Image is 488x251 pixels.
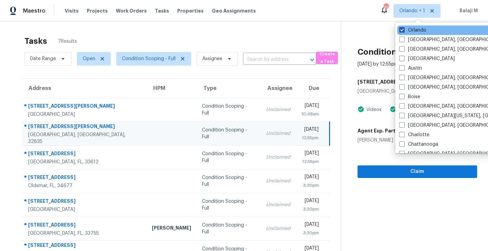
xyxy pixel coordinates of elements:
input: Search by address [243,54,297,65]
div: [GEOGRAPHIC_DATA], [GEOGRAPHIC_DATA], 32835 [28,131,141,145]
div: Condition Scoping - Full [202,103,255,116]
div: Oldsmar, FL, 34677 [28,182,141,189]
div: [STREET_ADDRESS] [28,198,141,206]
label: Charlotte [399,131,429,138]
div: Condition Scoping - Full [202,174,255,188]
div: 12:55pm [301,158,319,165]
span: Properties [177,7,204,14]
span: Orlando + 1 [399,7,425,14]
div: [STREET_ADDRESS] [28,242,141,250]
div: 10:48am [301,111,319,118]
div: [PERSON_NAME] [358,137,404,144]
div: [GEOGRAPHIC_DATA] [358,88,477,95]
div: 12:55pm [301,135,319,141]
button: Claim [358,165,477,178]
th: Assignee [261,79,296,98]
div: 86 [384,4,388,11]
div: [DATE] [301,174,319,182]
span: Create a Task [320,50,334,66]
div: [PERSON_NAME] [152,225,191,233]
div: Unclaimed [266,130,290,137]
h5: Agent Exp. Partner [358,127,404,134]
div: [STREET_ADDRESS] [28,174,141,182]
span: Maestro [23,7,45,14]
label: Orlando [399,27,426,34]
label: [GEOGRAPHIC_DATA] [399,55,455,62]
span: Assignee [202,55,222,62]
div: [STREET_ADDRESS][PERSON_NAME] [28,123,141,131]
div: Unclaimed [266,178,290,184]
label: Austin [399,65,422,72]
span: Work Orders [116,7,147,14]
div: [DATE] by 12:55pm [358,61,399,68]
div: Unclaimed [266,154,290,161]
div: [GEOGRAPHIC_DATA], FL, 33612 [28,159,141,165]
h2: Tasks [24,38,47,44]
div: Condition Scoping - Full [202,222,255,235]
span: Open [83,55,95,62]
div: Condition Scoping - Full [202,127,255,140]
span: Geo Assignments [212,7,256,14]
div: 3:30pm [301,206,319,213]
div: [GEOGRAPHIC_DATA] [28,111,141,118]
th: Due [296,79,329,98]
div: [DATE] [301,221,319,230]
img: Artifact Present Icon [358,106,364,113]
label: Boise [399,93,420,100]
div: [DATE] [301,150,319,158]
button: Create a Task [316,52,338,64]
h2: Condition Scoping - Full [358,49,451,55]
th: Type [197,79,261,98]
span: Balaji M [457,7,478,14]
span: 7 Results [58,38,77,45]
div: [DATE] [301,126,319,135]
div: Unclaimed [266,201,290,208]
span: Condition Scoping - Full [122,55,176,62]
div: Condition Scoping - Full [202,198,255,212]
div: [DATE] [301,197,319,206]
div: [STREET_ADDRESS] [28,150,141,159]
img: Artifact Present Icon [390,106,396,113]
div: Unclaimed [266,225,290,232]
h5: [STREET_ADDRESS][PERSON_NAME] [358,78,444,85]
span: Date Range [30,55,56,62]
span: Projects [87,7,108,14]
div: Unclaimed [266,106,290,113]
span: Tasks [155,8,169,13]
div: Condition Scoping - Full [202,150,255,164]
th: Address [22,79,146,98]
div: [GEOGRAPHIC_DATA], FL, 33755 [28,230,141,237]
span: Visits [65,7,79,14]
button: Open [307,55,317,65]
label: Chattanooga [399,141,438,148]
div: [STREET_ADDRESS][PERSON_NAME] [28,103,141,111]
div: 3:30pm [301,182,319,189]
div: 3:30pm [301,230,319,236]
div: Videos [364,106,382,113]
span: Claim [363,167,472,176]
div: [GEOGRAPHIC_DATA] [28,206,141,213]
div: [STREET_ADDRESS] [28,221,141,230]
th: HPM [146,79,197,98]
div: [DATE] [301,102,319,111]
